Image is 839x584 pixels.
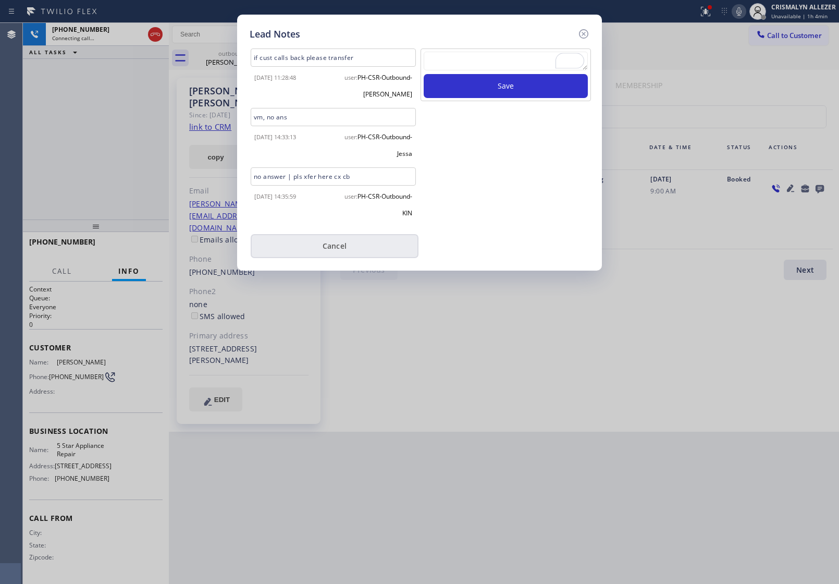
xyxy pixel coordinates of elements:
[357,73,412,99] span: PH-CSR-Outbound-[PERSON_NAME]
[251,48,416,67] div: if cust calls back please transfer
[357,132,412,158] span: PH-CSR-Outbound-Jessa
[251,167,416,186] div: no answer | pls xfer here cx cb
[424,74,588,98] button: Save
[254,74,296,81] span: [DATE] 11:28:48
[344,192,357,200] span: user:
[344,133,357,141] span: user:
[250,27,300,41] h5: Lead Notes
[424,52,588,70] textarea: To enrich screen reader interactions, please activate Accessibility in Grammarly extension settings
[251,108,416,126] div: vm, no ans
[251,234,418,258] button: Cancel
[344,74,357,81] span: user:
[357,192,412,217] span: PH-CSR-Outbound-KIN
[254,133,296,141] span: [DATE] 14:33:13
[254,192,296,200] span: [DATE] 14:35:59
